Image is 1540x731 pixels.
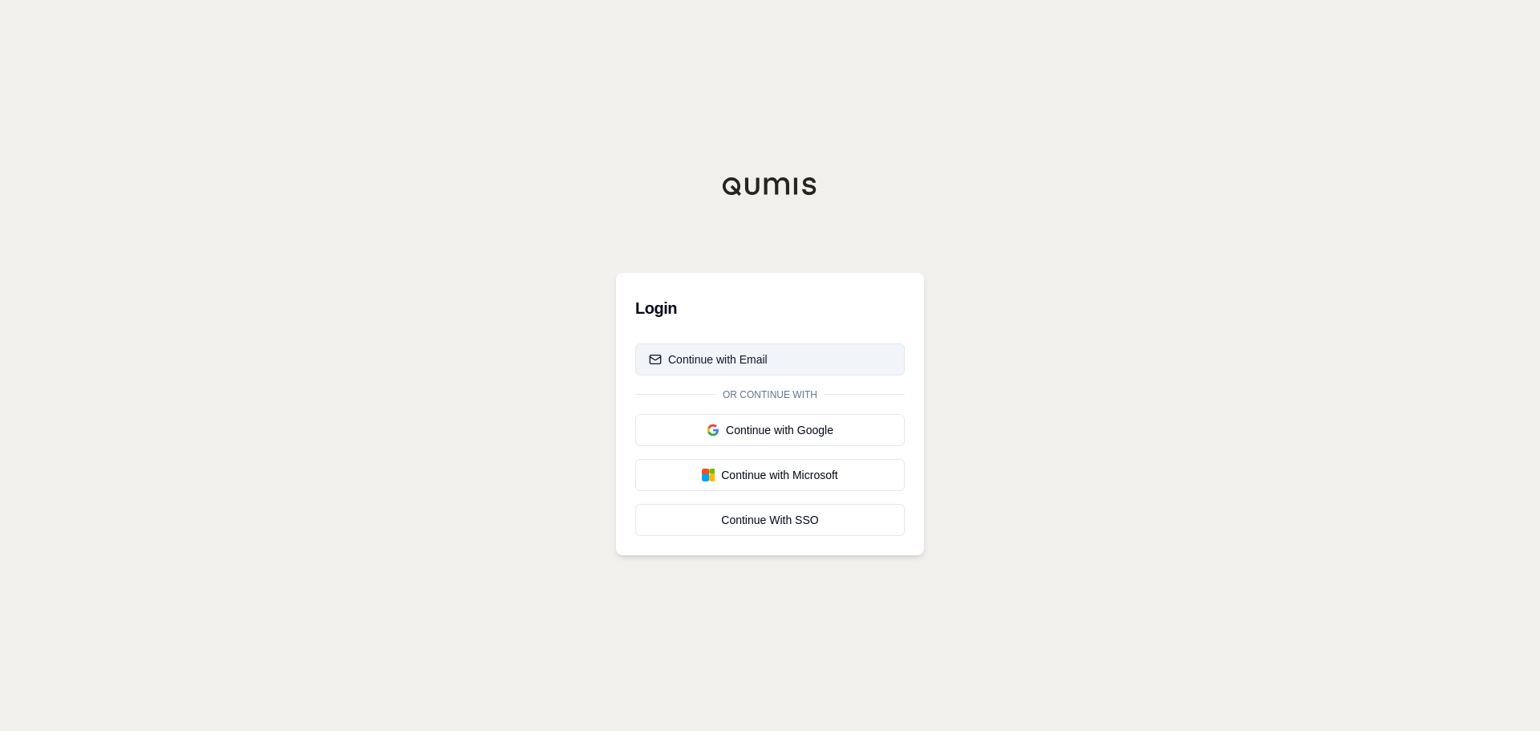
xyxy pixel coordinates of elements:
span: Or continue with [716,388,824,401]
button: Continue with Microsoft [635,459,905,491]
div: Continue with Email [649,351,768,368]
img: Qumis [722,177,818,196]
button: Continue with Email [635,343,905,376]
div: Continue with Microsoft [649,467,891,483]
a: Continue With SSO [635,504,905,536]
div: Continue with Google [649,422,891,438]
button: Continue with Google [635,414,905,446]
h3: Login [635,292,905,324]
div: Continue With SSO [649,512,891,528]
